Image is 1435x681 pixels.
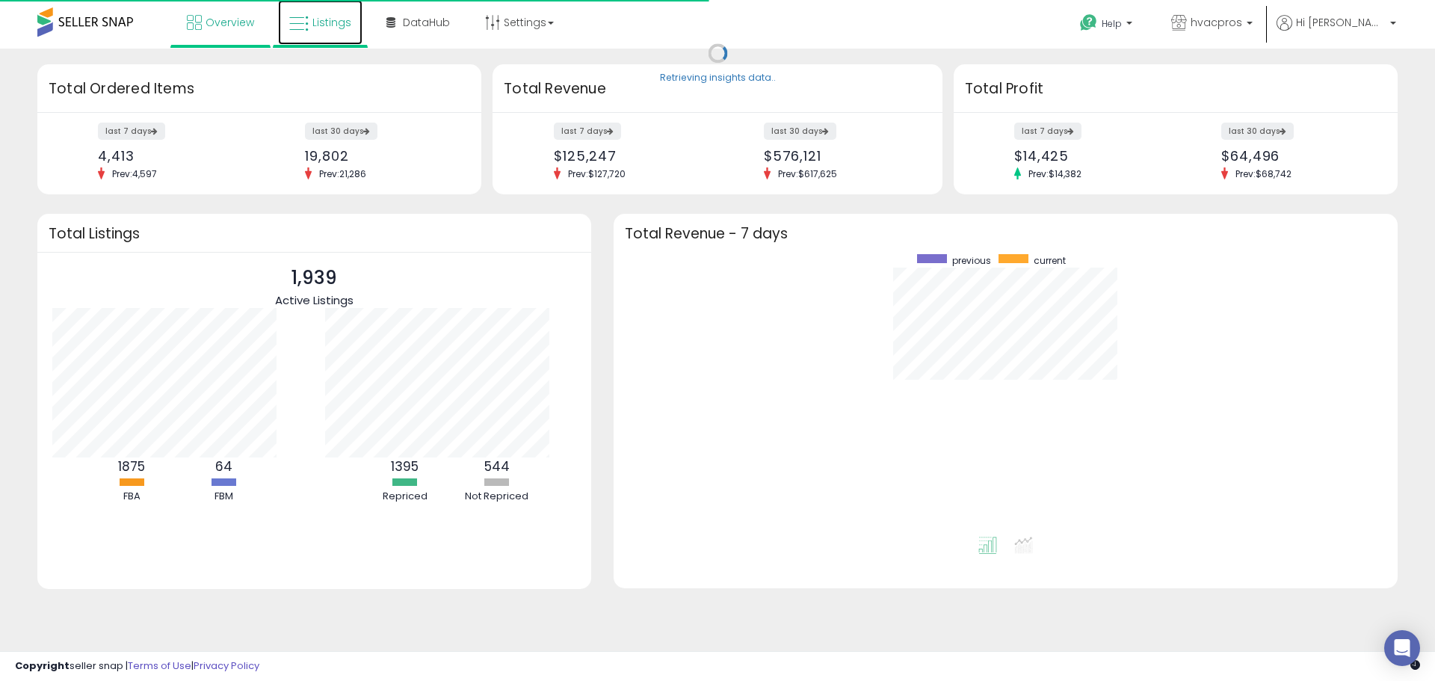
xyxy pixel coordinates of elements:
div: seller snap | | [15,659,259,674]
label: last 30 days [1221,123,1294,140]
h3: Total Listings [49,228,580,239]
span: Listings [312,15,351,30]
span: Hi [PERSON_NAME] [1296,15,1386,30]
div: FBA [87,490,176,504]
span: current [1034,254,1066,267]
span: Prev: $14,382 [1021,167,1089,180]
span: Prev: 21,286 [312,167,374,180]
div: Retrieving insights data.. [660,72,776,85]
a: Hi [PERSON_NAME] [1277,15,1396,49]
span: Prev: $68,742 [1228,167,1299,180]
span: DataHub [403,15,450,30]
b: 64 [215,457,232,475]
h3: Total Profit [965,78,1386,99]
a: Help [1068,2,1147,49]
span: Overview [206,15,254,30]
h3: Total Revenue - 7 days [625,228,1386,239]
label: last 7 days [1014,123,1081,140]
div: $125,247 [554,148,706,164]
i: Get Help [1079,13,1098,32]
div: FBM [179,490,268,504]
div: $14,425 [1014,148,1164,164]
label: last 7 days [98,123,165,140]
span: Prev: $617,625 [771,167,845,180]
a: Privacy Policy [194,659,259,673]
b: 1875 [118,457,145,475]
span: Prev: 4,597 [105,167,164,180]
label: last 30 days [764,123,836,140]
a: Terms of Use [128,659,191,673]
div: Not Repriced [452,490,542,504]
div: 19,802 [305,148,455,164]
span: Prev: $127,720 [561,167,633,180]
b: 1395 [391,457,419,475]
p: 1,939 [275,264,354,292]
span: Help [1102,17,1122,30]
label: last 30 days [305,123,377,140]
div: $576,121 [764,148,916,164]
label: last 7 days [554,123,621,140]
div: $64,496 [1221,148,1371,164]
span: hvacpros [1191,15,1242,30]
b: 544 [484,457,510,475]
div: 4,413 [98,148,248,164]
span: previous [952,254,991,267]
div: Open Intercom Messenger [1384,630,1420,666]
div: Repriced [360,490,450,504]
strong: Copyright [15,659,70,673]
span: Active Listings [275,292,354,308]
h3: Total Ordered Items [49,78,470,99]
h3: Total Revenue [504,78,931,99]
